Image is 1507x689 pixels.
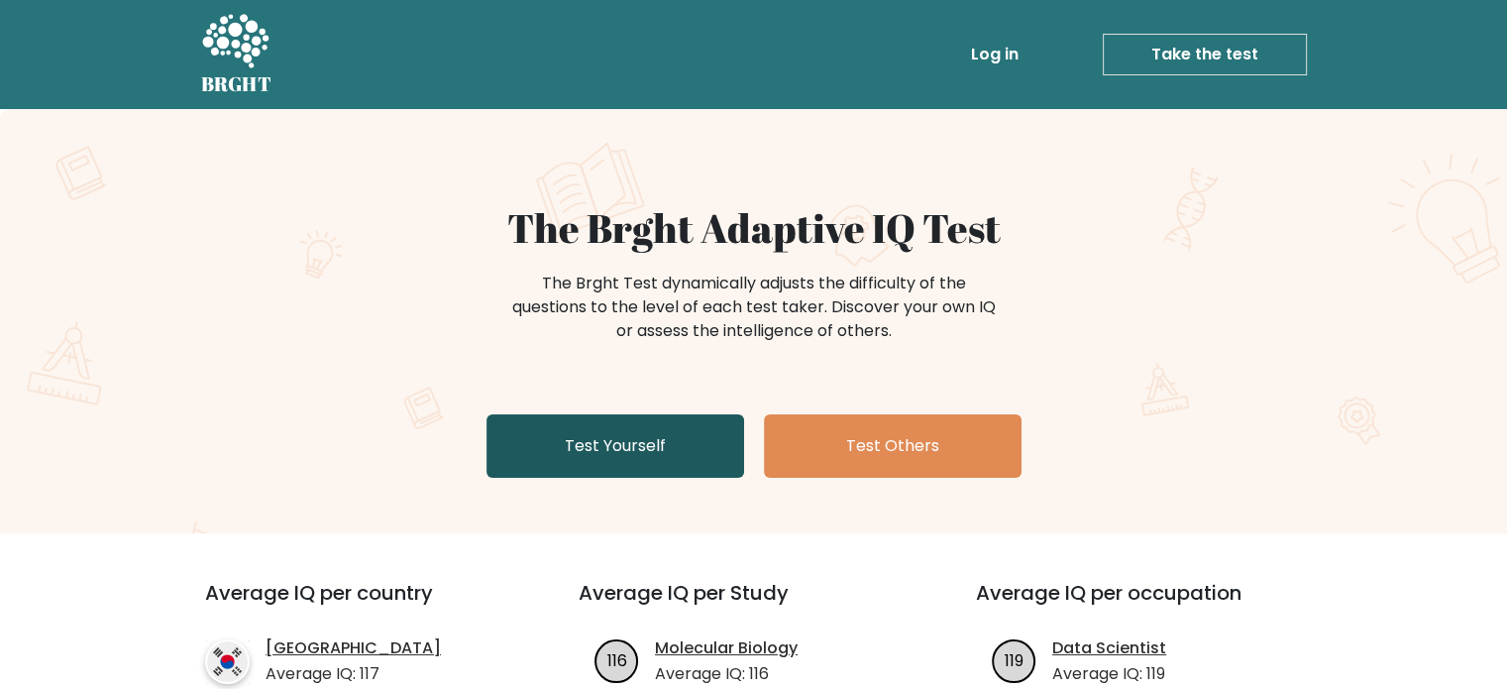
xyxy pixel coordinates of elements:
text: 119 [1005,648,1023,671]
div: The Brght Test dynamically adjusts the difficulty of the questions to the level of each test take... [506,272,1002,343]
a: Data Scientist [1052,636,1166,660]
h3: Average IQ per country [205,581,507,629]
a: BRGHT [201,8,272,101]
a: Test Others [764,414,1022,478]
img: country [205,639,250,684]
a: Test Yourself [486,414,744,478]
h3: Average IQ per occupation [976,581,1326,629]
a: [GEOGRAPHIC_DATA] [266,636,441,660]
h1: The Brght Adaptive IQ Test [270,204,1238,252]
p: Average IQ: 116 [655,662,798,686]
p: Average IQ: 119 [1052,662,1166,686]
h3: Average IQ per Study [579,581,928,629]
a: Log in [963,35,1026,74]
text: 116 [607,648,627,671]
a: Take the test [1103,34,1307,75]
p: Average IQ: 117 [266,662,441,686]
h5: BRGHT [201,72,272,96]
a: Molecular Biology [655,636,798,660]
